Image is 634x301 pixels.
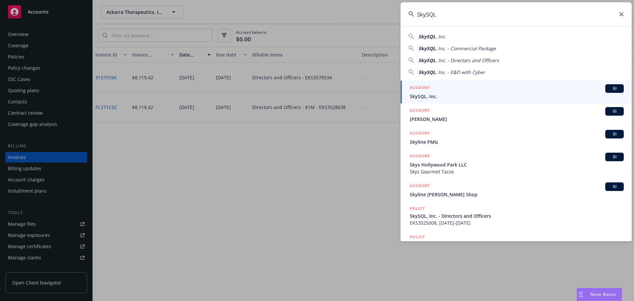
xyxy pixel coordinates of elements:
[608,86,621,92] span: BI
[410,107,430,115] h5: ACCOUNT
[418,57,436,63] span: SkySQL
[410,161,624,168] span: Skys Hollywood Park LLC
[410,205,425,212] h5: POLICY
[410,234,425,240] h5: POLICY
[436,33,446,40] span: , Inc.
[410,168,624,175] span: Skys Gourmet Tacos
[577,288,622,301] button: Nova Assist
[401,202,632,230] a: POLICYSkySQL, Inc. - Directors and OfficersEKS3525008, [DATE]-[DATE]
[410,93,624,100] span: SkySQL, Inc.
[590,291,616,297] span: Nova Assist
[410,84,430,92] h5: ACCOUNT
[436,57,499,63] span: , Inc. - Directors and Officers
[401,2,632,26] input: Search...
[418,69,436,75] span: SkySQL
[410,212,624,219] span: SkySQL, Inc. - Directors and Officers
[401,126,632,149] a: ACCOUNTBISkyline PMG
[436,45,496,52] span: , Inc. - Commercial Package
[608,184,621,190] span: BI
[401,149,632,179] a: ACCOUNTBISkys Hollywood Park LLCSkys Gourmet Tacos
[418,45,436,52] span: SkySQL
[577,288,585,301] div: Drag to move
[410,153,430,161] h5: ACCOUNT
[410,191,624,198] span: Skyline [PERSON_NAME] Shop
[410,241,624,248] span: 24-25
[410,138,624,145] span: Skyline PMG
[608,131,621,137] span: BI
[410,219,624,226] span: EKS3525008, [DATE]-[DATE]
[401,230,632,258] a: POLICY24-25
[436,69,485,75] span: , Inc. - E&O with Cyber
[401,103,632,126] a: ACCOUNTBI[PERSON_NAME]
[410,182,430,190] h5: ACCOUNT
[608,108,621,114] span: BI
[418,33,436,40] span: SkySQL
[608,154,621,160] span: BI
[410,130,430,138] h5: ACCOUNT
[401,81,632,103] a: ACCOUNTBISkySQL, Inc.
[401,179,632,202] a: ACCOUNTBISkyline [PERSON_NAME] Shop
[410,116,624,123] span: [PERSON_NAME]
